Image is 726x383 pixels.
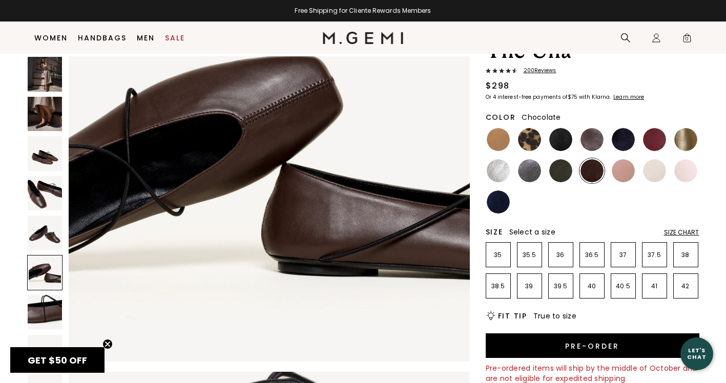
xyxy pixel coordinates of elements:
[28,57,63,92] img: The Una
[10,347,105,373] div: GET $50 OFFClose teaser
[611,251,635,259] p: 37
[643,159,666,182] img: Ecru
[486,228,503,236] h2: Size
[580,251,604,259] p: 36.5
[611,282,635,290] p: 40.5
[102,339,113,349] button: Close teaser
[486,333,699,358] button: Pre-order
[498,312,527,320] h2: Fit Tip
[568,93,577,101] klarna-placement-style-amount: $75
[486,93,568,101] klarna-placement-style-body: Or 4 interest-free payments of
[580,128,604,151] img: Cocoa
[612,159,635,182] img: Antique Rose
[642,282,667,290] p: 41
[674,128,697,151] img: Gold
[579,93,612,101] klarna-placement-style-body: with Klarna
[487,128,510,151] img: Light Tan
[28,216,63,250] img: The Una
[517,282,542,290] p: 39
[580,282,604,290] p: 40
[680,347,713,360] div: Let's Chat
[522,112,561,122] span: Chocolate
[642,251,667,259] p: 37.5
[28,335,63,370] img: The Una
[643,128,666,151] img: Burgundy
[487,159,510,182] img: Silver
[674,282,698,290] p: 42
[34,34,68,42] a: Women
[486,113,516,121] h2: Color
[549,128,572,151] img: Black
[612,128,635,151] img: Midnight Blue
[613,93,644,101] klarna-placement-style-cta: Learn more
[580,159,604,182] img: Chocolate
[674,159,697,182] img: Ballerina Pink
[78,34,127,42] a: Handbags
[612,94,644,100] a: Learn more
[28,176,63,211] img: The Una
[549,159,572,182] img: Military
[137,34,155,42] a: Men
[533,311,576,321] span: True to size
[28,354,87,367] span: GET $50 OFF
[549,251,573,259] p: 36
[28,136,63,171] img: The Una
[323,32,403,44] img: M.Gemi
[549,282,573,290] p: 39.5
[682,35,692,45] span: 0
[674,251,698,259] p: 38
[518,128,541,151] img: Leopard Print
[486,68,699,76] a: 200Reviews
[486,80,510,92] div: $298
[517,68,556,74] span: 200 Review s
[28,295,63,330] img: The Una
[486,282,510,290] p: 38.5
[518,159,541,182] img: Gunmetal
[664,228,699,237] div: Size Chart
[486,251,510,259] p: 35
[509,227,555,237] span: Select a size
[165,34,185,42] a: Sale
[28,97,63,132] img: The Una
[517,251,542,259] p: 35.5
[487,190,510,214] img: Navy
